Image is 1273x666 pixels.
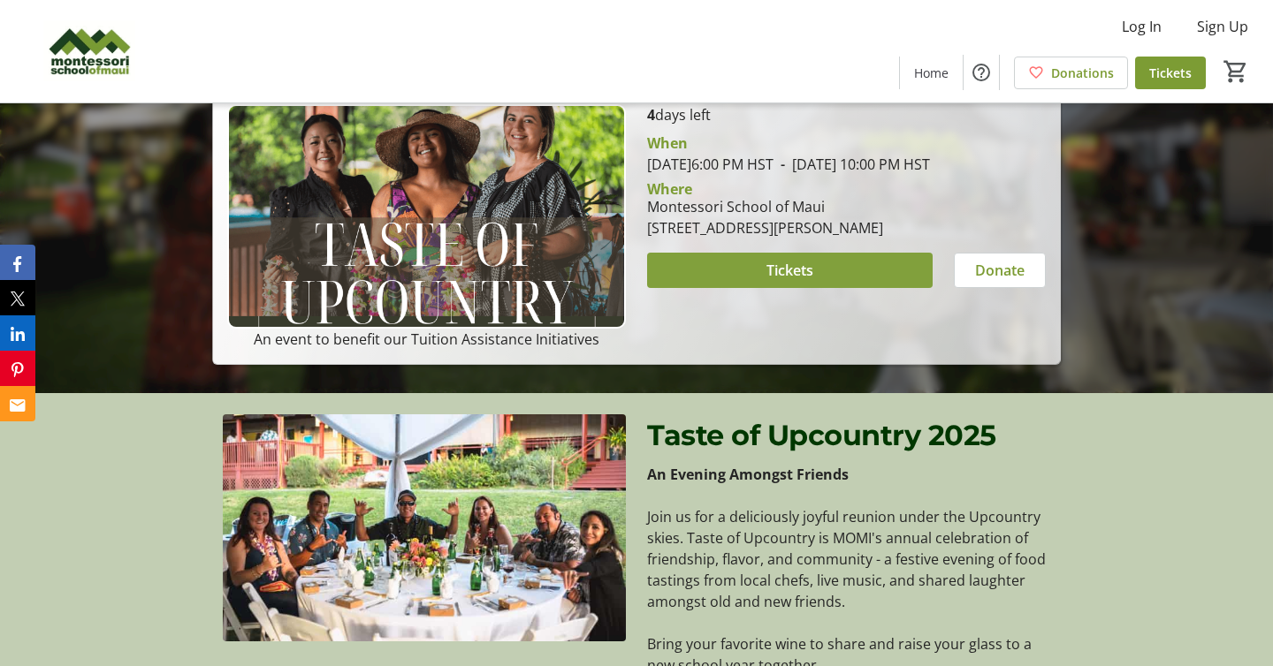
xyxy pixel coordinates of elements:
[227,329,626,350] p: An event to benefit our Tuition Assistance Initiatives
[647,196,883,217] div: Montessori School of Maui
[1220,56,1252,87] button: Cart
[1014,57,1128,89] a: Donations
[647,465,849,484] strong: An Evening Amongst Friends
[647,506,1050,612] p: Join us for a deliciously joyful reunion under the Upcountry skies. Taste of Upcountry is MOMI's ...
[11,7,168,95] img: Montessori of Maui Inc.'s Logo
[1051,64,1114,82] span: Donations
[223,414,626,641] img: undefined
[766,260,813,281] span: Tickets
[647,182,692,196] div: Where
[774,155,930,174] span: [DATE] 10:00 PM HST
[1108,12,1176,41] button: Log In
[914,64,949,82] span: Home
[1122,16,1162,37] span: Log In
[900,57,963,89] a: Home
[647,217,883,238] div: [STREET_ADDRESS][PERSON_NAME]
[647,104,1046,125] p: days left
[1135,57,1206,89] a: Tickets
[1197,16,1248,37] span: Sign Up
[774,155,792,174] span: -
[647,418,996,452] span: Taste of Upcountry 2025
[647,105,655,125] span: 4
[647,132,688,154] div: When
[647,253,933,288] button: Tickets
[227,104,626,329] img: Campaign CTA Media Photo
[975,260,1025,281] span: Donate
[964,55,999,90] button: Help
[1183,12,1262,41] button: Sign Up
[647,155,774,174] span: [DATE] 6:00 PM HST
[1149,64,1192,82] span: Tickets
[954,253,1046,288] button: Donate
